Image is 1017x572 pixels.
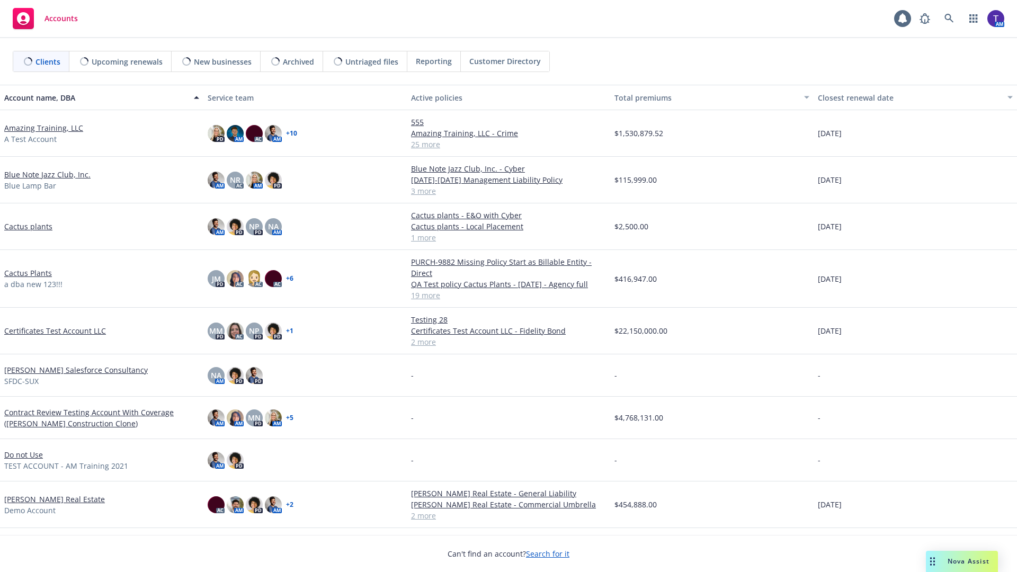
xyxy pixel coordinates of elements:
[249,221,260,232] span: NP
[208,496,225,513] img: photo
[4,122,83,133] a: Amazing Training, LLC
[411,185,606,196] a: 3 more
[286,415,293,421] a: + 5
[227,452,244,469] img: photo
[818,174,842,185] span: [DATE]
[411,128,606,139] a: Amazing Training, LLC - Crime
[614,273,657,284] span: $416,947.00
[211,370,221,381] span: NA
[227,125,244,142] img: photo
[265,323,282,339] img: photo
[44,14,78,23] span: Accounts
[814,85,1017,110] button: Closest renewal date
[286,275,293,282] a: + 6
[194,56,252,67] span: New businesses
[4,169,91,180] a: Blue Note Jazz Club, Inc.
[411,221,606,232] a: Cactus plants - Local Placement
[448,548,569,559] span: Can't find an account?
[411,454,414,466] span: -
[203,85,407,110] button: Service team
[265,409,282,426] img: photo
[818,128,842,139] span: [DATE]
[614,325,667,336] span: $22,150,000.00
[926,551,939,572] div: Drag to move
[411,290,606,301] a: 19 more
[926,551,998,572] button: Nova Assist
[407,85,610,110] button: Active policies
[227,496,244,513] img: photo
[345,56,398,67] span: Untriaged files
[411,210,606,221] a: Cactus plants - E&O with Cyber
[265,270,282,287] img: photo
[614,221,648,232] span: $2,500.00
[265,172,282,189] img: photo
[411,256,606,279] a: PURCH-9882 Missing Policy Start as Billable Entity - Direct
[818,273,842,284] span: [DATE]
[610,85,814,110] button: Total premiums
[246,270,263,287] img: photo
[963,8,984,29] a: Switch app
[4,267,52,279] a: Cactus Plants
[4,494,105,505] a: [PERSON_NAME] Real Estate
[818,325,842,336] span: [DATE]
[246,496,263,513] img: photo
[4,449,43,460] a: Do not Use
[614,454,617,466] span: -
[4,376,39,387] span: SFDC-SUX
[4,505,56,516] span: Demo Account
[614,128,663,139] span: $1,530,879.52
[411,412,414,423] span: -
[268,221,279,232] span: NA
[286,328,293,334] a: + 1
[818,370,820,381] span: -
[265,125,282,142] img: photo
[411,499,606,510] a: [PERSON_NAME] Real Estate - Commercial Umbrella
[4,221,52,232] a: Cactus plants
[208,92,403,103] div: Service team
[227,367,244,384] img: photo
[92,56,163,67] span: Upcoming renewals
[818,499,842,510] span: [DATE]
[614,412,663,423] span: $4,768,131.00
[411,232,606,243] a: 1 more
[4,133,57,145] span: A Test Account
[4,364,148,376] a: [PERSON_NAME] Salesforce Consultancy
[614,174,657,185] span: $115,999.00
[411,117,606,128] a: 555
[212,273,221,284] span: JM
[286,130,297,137] a: + 10
[818,412,820,423] span: -
[469,56,541,67] span: Customer Directory
[411,370,414,381] span: -
[208,409,225,426] img: photo
[209,325,223,336] span: MM
[227,218,244,235] img: photo
[411,325,606,336] a: Certificates Test Account LLC - Fidelity Bond
[248,412,261,423] span: MN
[614,92,798,103] div: Total premiums
[987,10,1004,27] img: photo
[914,8,935,29] a: Report a Bug
[246,367,263,384] img: photo
[411,139,606,150] a: 25 more
[208,125,225,142] img: photo
[8,4,82,33] a: Accounts
[227,409,244,426] img: photo
[4,92,188,103] div: Account name, DBA
[818,92,1001,103] div: Closest renewal date
[818,221,842,232] span: [DATE]
[246,125,263,142] img: photo
[411,314,606,325] a: Testing 28
[411,510,606,521] a: 2 more
[818,454,820,466] span: -
[246,172,263,189] img: photo
[286,502,293,508] a: + 2
[4,460,128,471] span: TEST ACCOUNT - AM Training 2021
[948,557,989,566] span: Nova Assist
[411,336,606,347] a: 2 more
